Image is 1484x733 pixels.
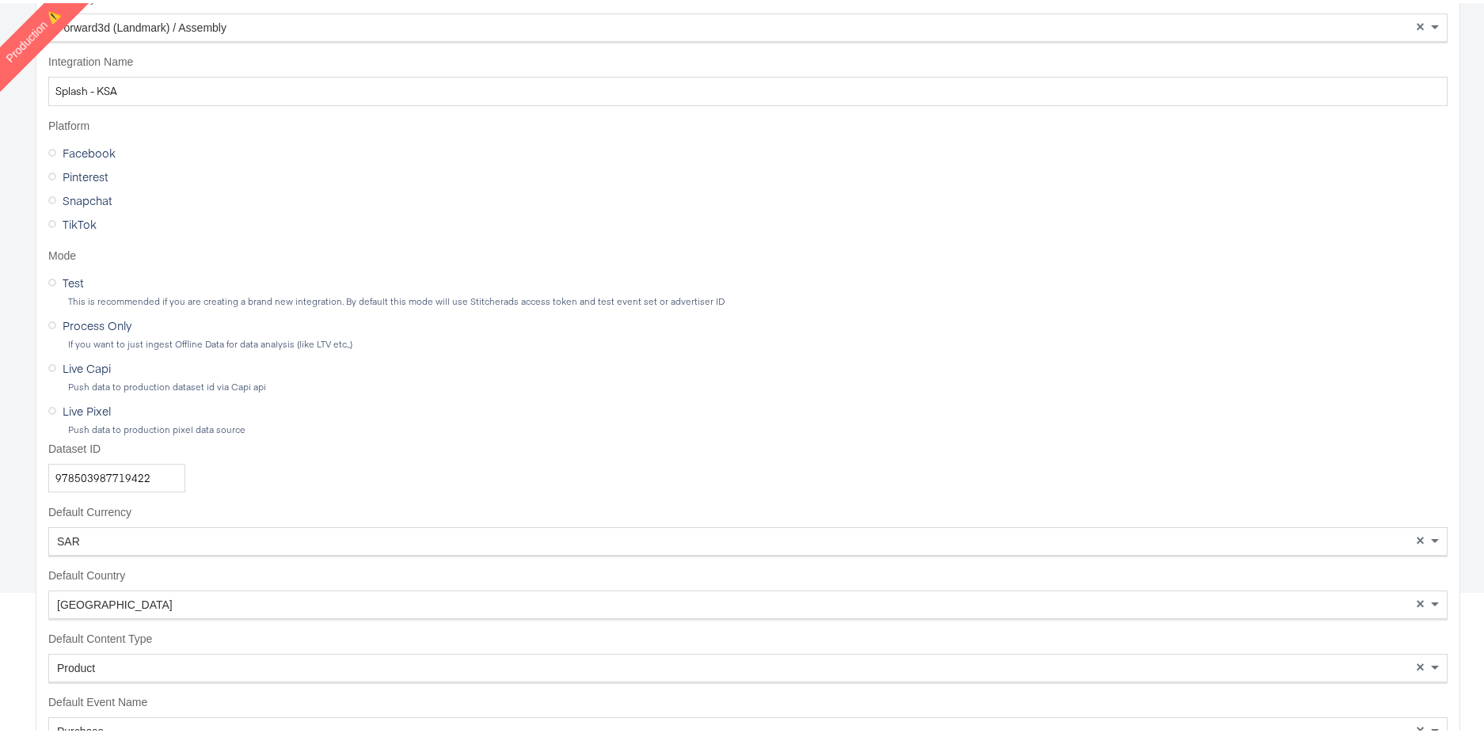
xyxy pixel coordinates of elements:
span: Product [57,659,95,671]
label: Integration Name [48,51,1448,67]
input: Integration Name [48,74,1448,103]
span: [GEOGRAPHIC_DATA] [57,595,173,608]
label: Mode [48,245,1448,261]
span: Clear value [1414,525,1427,552]
input: Dataset ID [48,461,185,490]
label: Dataset ID [48,439,185,454]
div: This is recommended if you are creating a brand new integration. By default this mode will use St... [67,293,1448,304]
span: TikTok [63,213,97,229]
div: If you want to just ingest Offline Data for data analysis (like LTV etc.,) [67,336,1448,347]
span: × [1416,530,1425,545]
span: Live Capi [63,357,111,373]
span: Clear value [1414,651,1427,678]
span: Clear value [1414,588,1427,615]
span: Facebook [63,142,116,158]
span: SAR [57,532,80,545]
span: Snapchat [63,189,112,205]
span: × [1416,17,1425,31]
label: Platform [48,116,1448,131]
span: Test [63,272,84,287]
span: × [1416,594,1425,608]
label: Default Content Type [48,629,1448,644]
span: Pinterest [63,165,108,181]
span: × [1416,657,1425,671]
label: Default Currency [48,502,1448,518]
span: Live Pixel [63,400,111,416]
div: Push data to production dataset id via Capi api [67,378,1448,389]
span: Process Only [63,314,131,330]
label: Default Country [48,565,1448,581]
span: Forward3d (Landmark) / Assembly [57,18,226,31]
span: Clear value [1414,11,1427,38]
label: Default Event Name [48,692,1448,708]
div: Push data to production pixel data source [67,421,1448,432]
